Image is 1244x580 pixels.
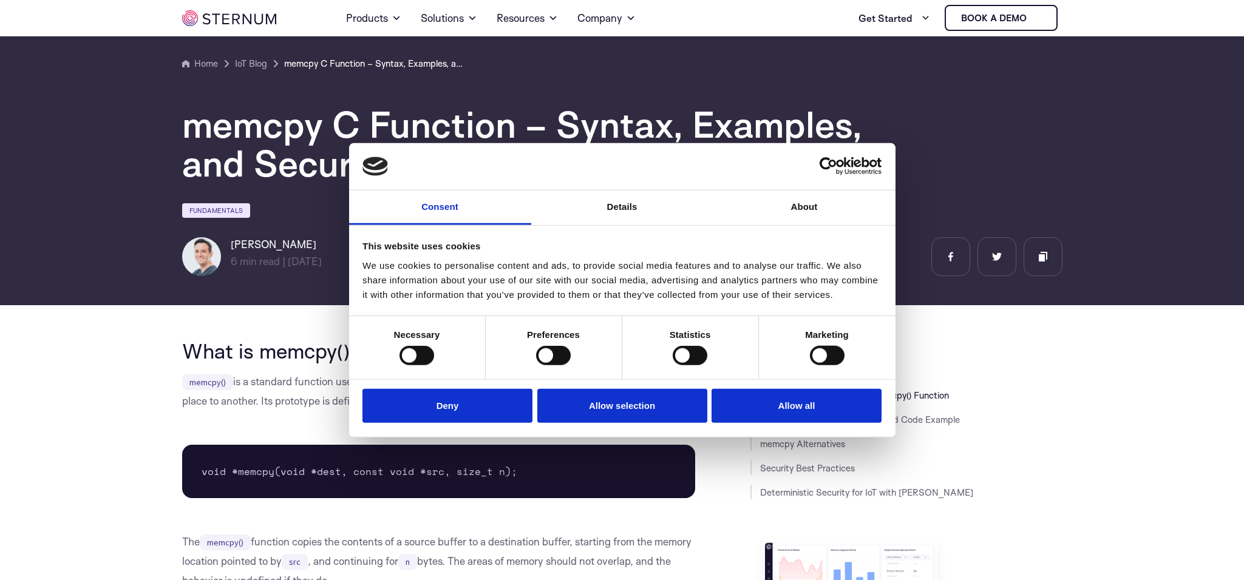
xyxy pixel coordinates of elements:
[858,6,930,30] a: Get Started
[775,157,882,175] a: Usercentrics Cookiebot - opens in a new window
[182,339,696,362] h2: What is memcpy()
[231,255,285,268] span: min read |
[182,10,276,26] img: sternum iot
[362,388,532,423] button: Deny
[362,258,882,302] div: We use cookies to personalise content and ads, to provide social media features and to analyse ou...
[231,255,237,268] span: 6
[537,388,707,423] button: Allow selection
[182,237,221,276] img: Igal Zeifman
[398,554,417,570] code: n
[182,374,233,390] code: memcpy()
[346,1,401,35] a: Products
[235,56,267,71] a: IoT Blog
[231,237,322,252] h6: [PERSON_NAME]
[712,388,882,423] button: Allow all
[1032,13,1041,23] img: sternum iot
[713,191,896,225] a: About
[805,329,849,340] strong: Marketing
[577,1,636,35] a: Company
[527,329,580,340] strong: Preferences
[760,487,973,498] a: Deterministic Security for IoT with [PERSON_NAME]
[182,105,911,183] h1: memcpy C Function – Syntax, Examples, and Security Best Practices
[760,438,845,450] a: memcpy Alternatives
[282,554,308,570] code: src
[497,1,558,35] a: Resources
[349,191,531,225] a: Consent
[200,534,251,550] code: memcpy()
[750,339,1062,349] h3: JUMP TO SECTION
[182,56,218,71] a: Home
[394,329,440,340] strong: Necessary
[182,445,696,498] pre: void *memcpy(void *dest, const void *src, size_t n);
[182,203,250,218] a: Fundamentals
[670,329,711,340] strong: Statistics
[362,239,882,254] div: This website uses cookies
[531,191,713,225] a: Details
[288,255,322,268] span: [DATE]
[760,462,855,474] a: Security Best Practices
[421,1,477,35] a: Solutions
[182,372,696,411] p: is a standard function used in the C programming language to copy blocks of memory from one place...
[362,157,388,176] img: logo
[945,5,1058,31] a: Book a demo
[284,56,466,71] a: memcpy C Function – Syntax, Examples, and Security Best Practices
